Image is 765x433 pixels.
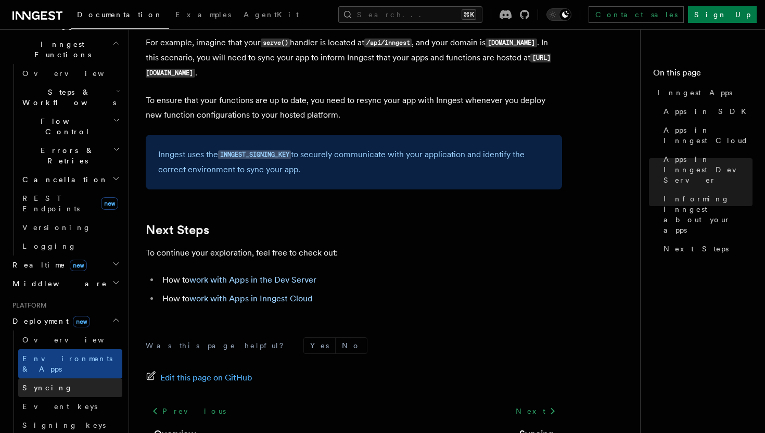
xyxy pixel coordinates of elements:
[146,93,562,122] p: To ensure that your functions are up to date, you need to resync your app with Inngest whenever y...
[18,218,122,237] a: Versioning
[664,106,753,117] span: Apps in SDK
[18,112,122,141] button: Flow Control
[218,150,291,159] code: INNGEST_SIGNING_KEY
[462,9,476,20] kbd: ⌘K
[18,145,113,166] span: Errors & Retries
[18,141,122,170] button: Errors & Retries
[146,223,209,237] a: Next Steps
[336,338,367,353] button: No
[364,39,412,47] code: /api/inngest
[22,69,130,78] span: Overview
[237,3,305,28] a: AgentKit
[22,354,112,373] span: Environments & Apps
[146,402,232,421] a: Previous
[18,170,122,189] button: Cancellation
[8,64,122,256] div: Inngest Functions
[146,246,562,260] p: To continue your exploration, feel free to check out:
[486,39,537,47] code: [DOMAIN_NAME]
[18,189,122,218] a: REST Endpointsnew
[22,402,97,411] span: Event keys
[22,336,130,344] span: Overview
[304,338,335,353] button: Yes
[8,256,122,274] button: Realtimenew
[659,189,753,239] a: Informing Inngest about your apps
[146,340,291,351] p: Was this page helpful?
[659,102,753,121] a: Apps in SDK
[244,10,299,19] span: AgentKit
[18,83,122,112] button: Steps & Workflows
[101,197,118,210] span: new
[8,301,47,310] span: Platform
[664,125,753,146] span: Apps in Inngest Cloud
[22,421,106,429] span: Signing keys
[22,223,91,232] span: Versioning
[261,39,290,47] code: serve()
[8,35,122,64] button: Inngest Functions
[18,330,122,349] a: Overview
[659,150,753,189] a: Apps in Inngest Dev Server
[146,35,562,81] p: For example, imagine that your handler is located at , and your domain is . In this scenario, you...
[509,402,562,421] a: Next
[546,8,571,21] button: Toggle dark mode
[158,147,550,177] p: Inngest uses the to securely communicate with your application and identify the correct environme...
[8,274,122,293] button: Middleware
[189,294,312,303] a: work with Apps in Inngest Cloud
[18,64,122,83] a: Overview
[8,312,122,330] button: Deploymentnew
[659,239,753,258] a: Next Steps
[22,242,76,250] span: Logging
[159,273,562,287] li: How to
[664,154,753,185] span: Apps in Inngest Dev Server
[218,149,291,159] a: INNGEST_SIGNING_KEY
[159,291,562,306] li: How to
[8,316,90,326] span: Deployment
[338,6,482,23] button: Search...⌘K
[657,87,732,98] span: Inngest Apps
[8,260,87,270] span: Realtime
[146,371,252,385] a: Edit this page on GitHub
[659,121,753,150] a: Apps in Inngest Cloud
[18,378,122,397] a: Syncing
[169,3,237,28] a: Examples
[77,10,163,19] span: Documentation
[18,397,122,416] a: Event keys
[22,194,80,213] span: REST Endpoints
[589,6,684,23] a: Contact sales
[688,6,757,23] a: Sign Up
[22,384,73,392] span: Syncing
[18,116,113,137] span: Flow Control
[175,10,231,19] span: Examples
[70,260,87,271] span: new
[653,67,753,83] h4: On this page
[653,83,753,102] a: Inngest Apps
[18,237,122,256] a: Logging
[18,349,122,378] a: Environments & Apps
[18,87,116,108] span: Steps & Workflows
[8,278,107,289] span: Middleware
[664,244,729,254] span: Next Steps
[8,39,112,60] span: Inngest Functions
[18,174,108,185] span: Cancellation
[189,275,316,285] a: work with Apps in the Dev Server
[73,316,90,327] span: new
[160,371,252,385] span: Edit this page on GitHub
[664,194,753,235] span: Informing Inngest about your apps
[71,3,169,29] a: Documentation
